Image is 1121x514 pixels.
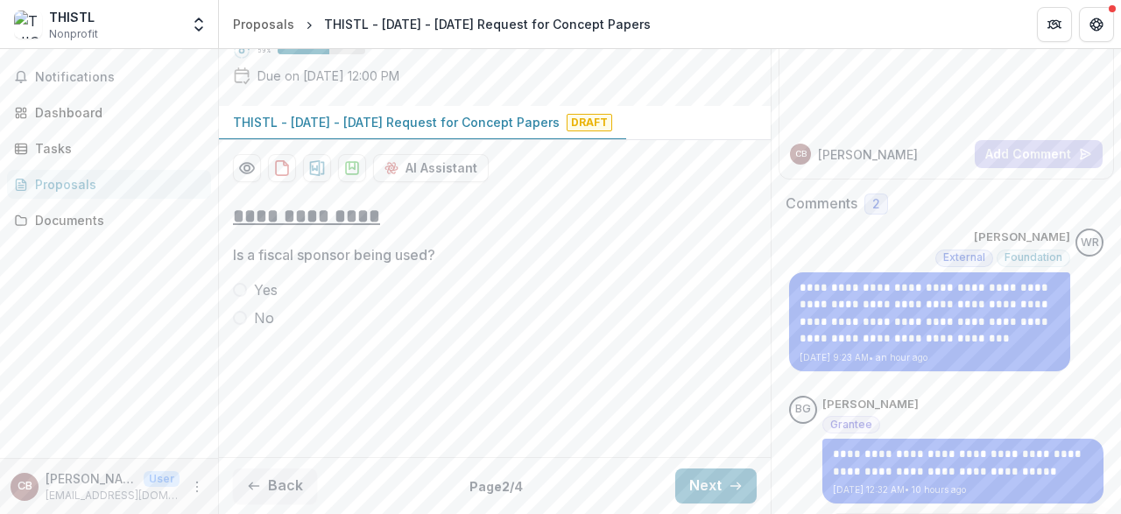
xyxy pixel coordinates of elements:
[35,70,204,85] span: Notifications
[233,113,560,131] p: THISTL - [DATE] - [DATE] Request for Concept Papers
[49,8,98,26] div: THISTL
[46,469,137,488] p: [PERSON_NAME]
[567,114,612,131] span: Draft
[822,396,919,413] p: [PERSON_NAME]
[800,351,1060,364] p: [DATE] 9:23 AM • an hour ago
[1005,251,1062,264] span: Foundation
[257,67,399,85] p: Due on [DATE] 12:00 PM
[7,170,211,199] a: Proposals
[18,481,32,492] div: Charlie Blake
[7,206,211,235] a: Documents
[144,471,180,487] p: User
[872,197,880,212] span: 2
[268,154,296,182] button: download-proposal
[14,11,42,39] img: THISTL
[1037,7,1072,42] button: Partners
[233,154,261,182] button: Preview 24582f53-d915-4ba5-9347-7f48775f5e05-0.pdf
[1081,237,1099,249] div: Wendy Rohrbach
[373,154,489,182] button: AI Assistant
[943,251,985,264] span: External
[795,404,811,415] div: Beth Gombos
[35,211,197,229] div: Documents
[833,483,1093,496] p: [DATE] 12:32 AM • 10 hours ago
[226,11,658,37] nav: breadcrumb
[233,468,317,503] button: Back
[35,103,197,122] div: Dashboard
[338,154,366,182] button: download-proposal
[233,244,435,265] p: Is a fiscal sponsor being used?
[795,150,807,158] div: Charlie Blake
[7,134,211,163] a: Tasks
[818,145,918,164] p: [PERSON_NAME]
[35,139,197,158] div: Tasks
[303,154,331,182] button: download-proposal
[974,229,1070,246] p: [PERSON_NAME]
[46,488,180,503] p: [EMAIL_ADDRESS][DOMAIN_NAME]
[233,15,294,33] div: Proposals
[226,11,301,37] a: Proposals
[7,63,211,91] button: Notifications
[324,15,651,33] div: THISTL - [DATE] - [DATE] Request for Concept Papers
[469,477,523,496] p: Page 2 / 4
[830,419,872,431] span: Grantee
[49,26,98,42] span: Nonprofit
[187,7,211,42] button: Open entity switcher
[786,195,857,212] h2: Comments
[187,476,208,497] button: More
[1079,7,1114,42] button: Get Help
[975,140,1103,168] button: Add Comment
[675,468,757,503] button: Next
[257,45,271,57] p: 59 %
[254,279,278,300] span: Yes
[35,175,197,194] div: Proposals
[7,98,211,127] a: Dashboard
[254,307,274,328] span: No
